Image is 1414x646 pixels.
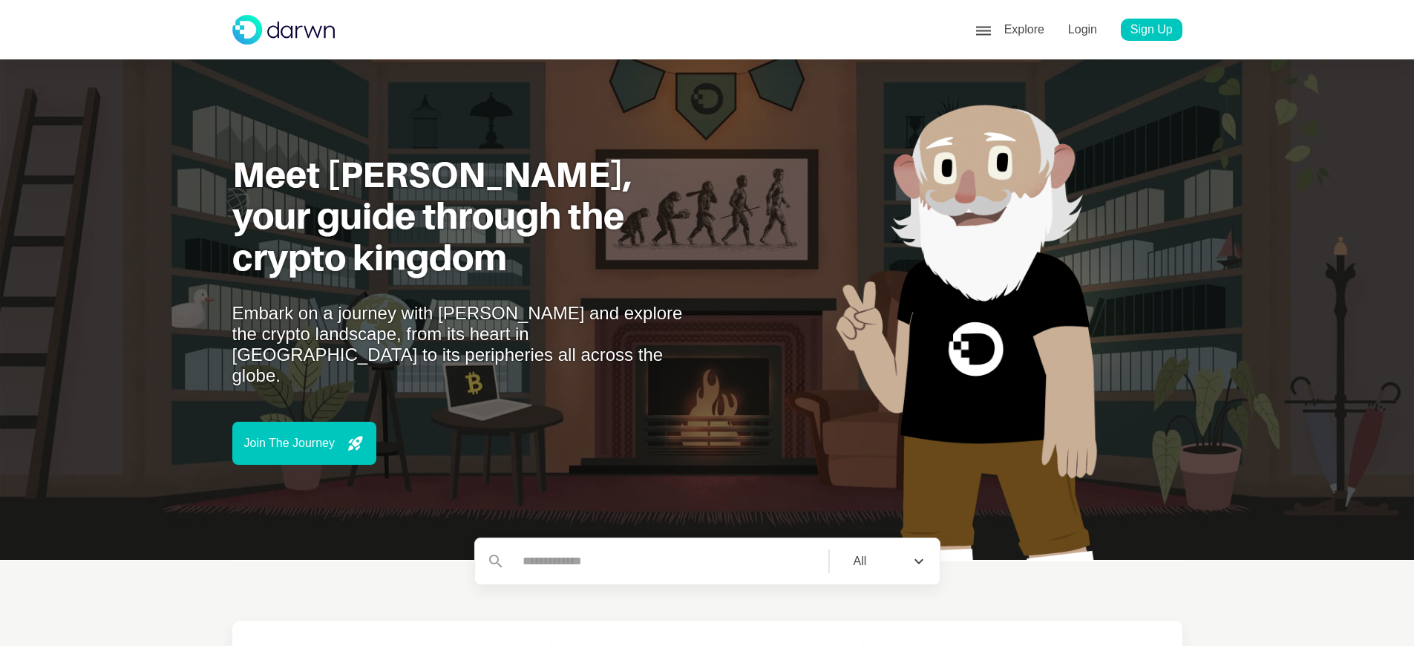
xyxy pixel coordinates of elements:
a: Login [1056,19,1109,42]
a: Join The Journey [232,422,1182,465]
p: Login [1066,19,1100,42]
p: Explore [1001,19,1047,42]
p: Embark on a journey with [PERSON_NAME] and explore the crypto landscape, from its heart in [GEOGR... [232,303,707,386]
a: Sign Up [1121,19,1182,42]
h1: Meet [PERSON_NAME], your guide through the crypto kingdom [232,154,707,279]
div: All [854,555,867,568]
p: Join The Journey [244,437,335,450]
